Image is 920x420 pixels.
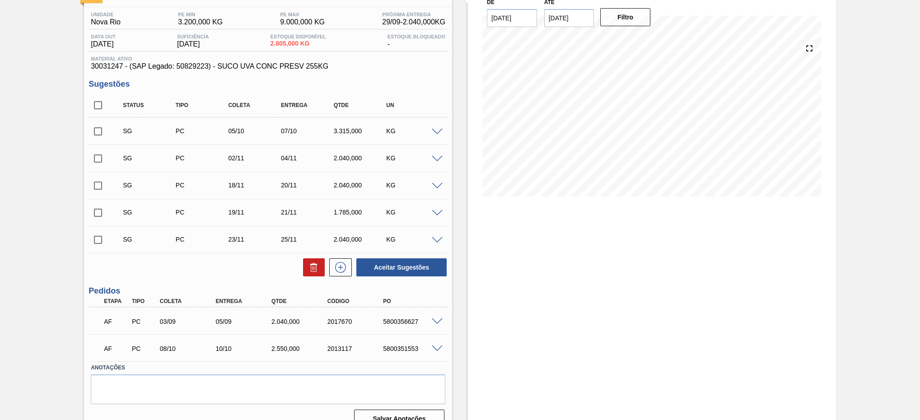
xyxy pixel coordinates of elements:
[332,209,391,216] div: 1.785,000
[226,236,285,243] div: 23/11/2025
[382,18,445,26] span: 29/09 - 2.040,000 KG
[381,318,444,325] div: 5800356627
[325,298,388,304] div: Código
[177,40,209,48] span: [DATE]
[269,318,332,325] div: 2.040,000
[279,209,338,216] div: 21/11/2025
[600,8,650,26] button: Filtro
[121,127,180,135] div: Sugestão Criada
[280,12,325,17] span: PE MAX
[332,102,391,108] div: Qtde
[130,345,159,352] div: Pedido de Compra
[356,258,447,276] button: Aceitar Sugestões
[89,79,448,89] h3: Sugestões
[279,102,338,108] div: Entrega
[121,154,180,162] div: Sugestão Criada
[121,209,180,216] div: Sugestão Criada
[178,12,223,17] span: PE MIN
[384,209,443,216] div: KG
[388,34,445,39] span: Estoque Bloqueado
[91,18,121,26] span: Nova Rio
[280,18,325,26] span: 9.000,000 KG
[226,209,285,216] div: 19/11/2025
[382,12,445,17] span: Próxima Entrega
[384,236,443,243] div: KG
[332,236,391,243] div: 2.040,000
[213,318,276,325] div: 05/09/2025
[384,182,443,189] div: KG
[158,318,220,325] div: 03/09/2025
[177,34,209,39] span: Suficiência
[91,56,445,61] span: Material ativo
[173,102,233,108] div: Tipo
[270,40,326,47] span: 2.805,000 KG
[385,34,448,48] div: -
[384,102,443,108] div: UN
[279,236,338,243] div: 25/11/2025
[384,127,443,135] div: KG
[213,298,276,304] div: Entrega
[487,9,537,27] input: dd/mm/yyyy
[173,182,233,189] div: Pedido de Compra
[104,345,129,352] p: AF
[332,154,391,162] div: 2.040,000
[130,298,159,304] div: Tipo
[325,258,352,276] div: Nova sugestão
[544,9,594,27] input: dd/mm/yyyy
[178,18,223,26] span: 3.200,000 KG
[173,127,233,135] div: Pedido de Compra
[130,318,159,325] div: Pedido de Compra
[269,298,332,304] div: Qtde
[226,127,285,135] div: 05/10/2025
[173,154,233,162] div: Pedido de Compra
[91,34,116,39] span: Data out
[279,182,338,189] div: 20/11/2025
[173,236,233,243] div: Pedido de Compra
[104,318,129,325] p: AF
[102,339,131,359] div: Aguardando Faturamento
[213,345,276,352] div: 10/10/2025
[226,102,285,108] div: Coleta
[279,154,338,162] div: 04/11/2025
[91,12,121,17] span: Unidade
[384,154,443,162] div: KG
[279,127,338,135] div: 07/10/2025
[89,286,448,296] h3: Pedidos
[381,298,444,304] div: PO
[158,345,220,352] div: 08/10/2025
[226,154,285,162] div: 02/11/2025
[121,182,180,189] div: Sugestão Criada
[226,182,285,189] div: 18/11/2025
[173,209,233,216] div: Pedido de Compra
[102,312,131,331] div: Aguardando Faturamento
[91,40,116,48] span: [DATE]
[91,361,445,374] label: Anotações
[381,345,444,352] div: 5800351553
[352,257,448,277] div: Aceitar Sugestões
[158,298,220,304] div: Coleta
[102,298,131,304] div: Etapa
[299,258,325,276] div: Excluir Sugestões
[332,127,391,135] div: 3.315,000
[91,62,445,70] span: 30031247 - (SAP Legado: 50829223) - SUCO UVA CONC PRESV 255KG
[325,345,388,352] div: 2013117
[270,34,326,39] span: Estoque Disponível
[332,182,391,189] div: 2.040,000
[269,345,332,352] div: 2.550,000
[121,102,180,108] div: Status
[121,236,180,243] div: Sugestão Criada
[325,318,388,325] div: 2017670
